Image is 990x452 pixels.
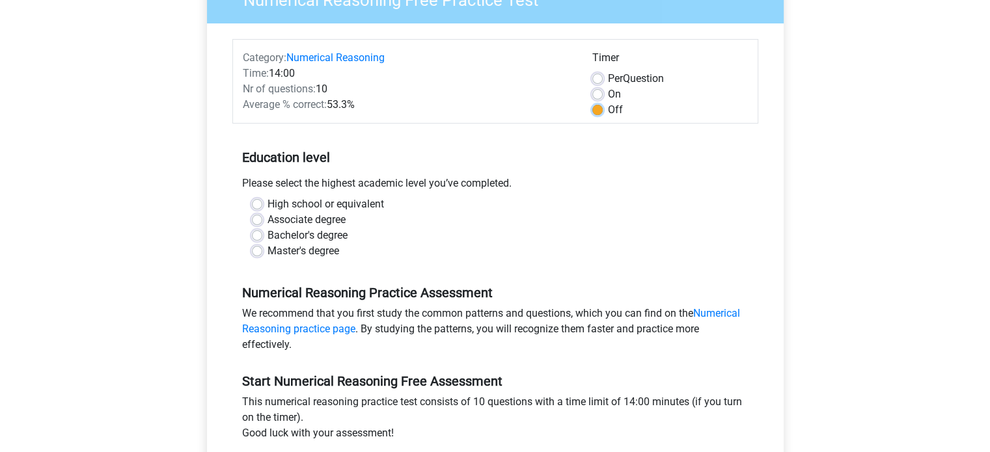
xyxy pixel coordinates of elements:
[242,285,749,300] h5: Numerical Reasoning Practice Assessment
[608,102,623,118] label: Off
[268,212,346,228] label: Associate degree
[268,228,348,243] label: Bachelor's degree
[233,97,583,113] div: 53.3%
[242,373,749,389] h5: Start Numerical Reasoning Free Assessment
[268,243,339,259] label: Master's degree
[243,83,316,95] span: Nr of questions:
[232,306,758,358] div: We recommend that you first study the common patterns and questions, which you can find on the . ...
[608,72,623,85] span: Per
[608,71,664,86] label: Question
[232,176,758,196] div: Please select the highest academic level you’ve completed.
[268,196,384,212] label: High school or equivalent
[286,51,385,64] a: Numerical Reasoning
[243,67,269,79] span: Time:
[243,98,327,111] span: Average % correct:
[233,66,583,81] div: 14:00
[233,81,583,97] div: 10
[592,50,748,71] div: Timer
[243,51,286,64] span: Category:
[232,394,758,446] div: This numerical reasoning practice test consists of 10 questions with a time limit of 14:00 minute...
[242,144,749,170] h5: Education level
[608,86,621,102] label: On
